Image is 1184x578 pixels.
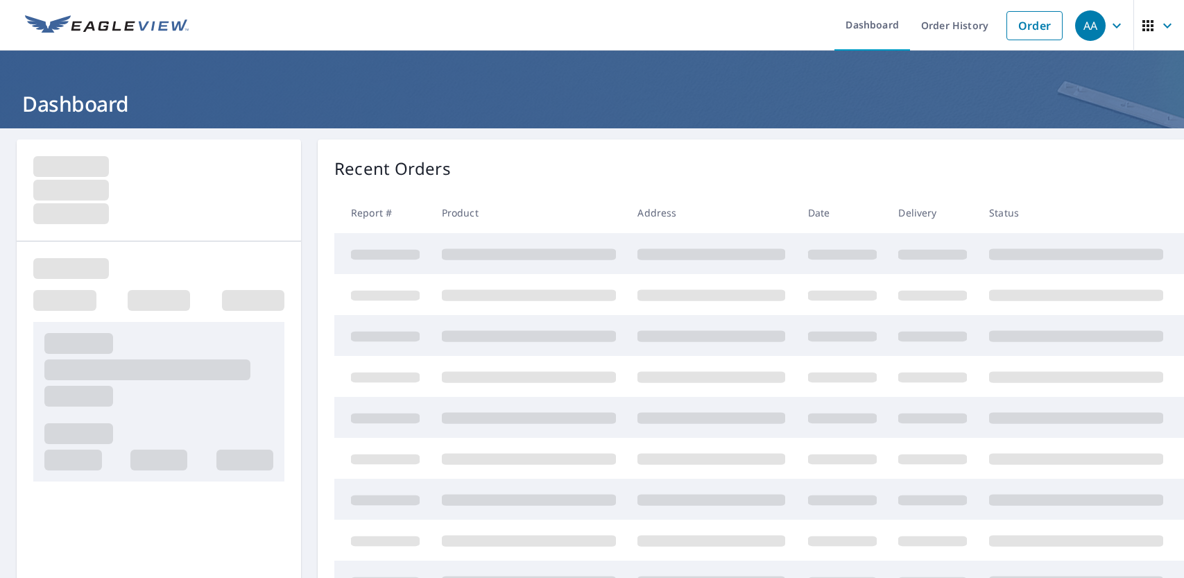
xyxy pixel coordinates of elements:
[17,90,1167,118] h1: Dashboard
[334,156,451,181] p: Recent Orders
[626,192,796,233] th: Address
[978,192,1174,233] th: Status
[887,192,978,233] th: Delivery
[25,15,189,36] img: EV Logo
[1006,11,1063,40] a: Order
[1075,10,1106,41] div: AA
[431,192,627,233] th: Product
[797,192,888,233] th: Date
[334,192,431,233] th: Report #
